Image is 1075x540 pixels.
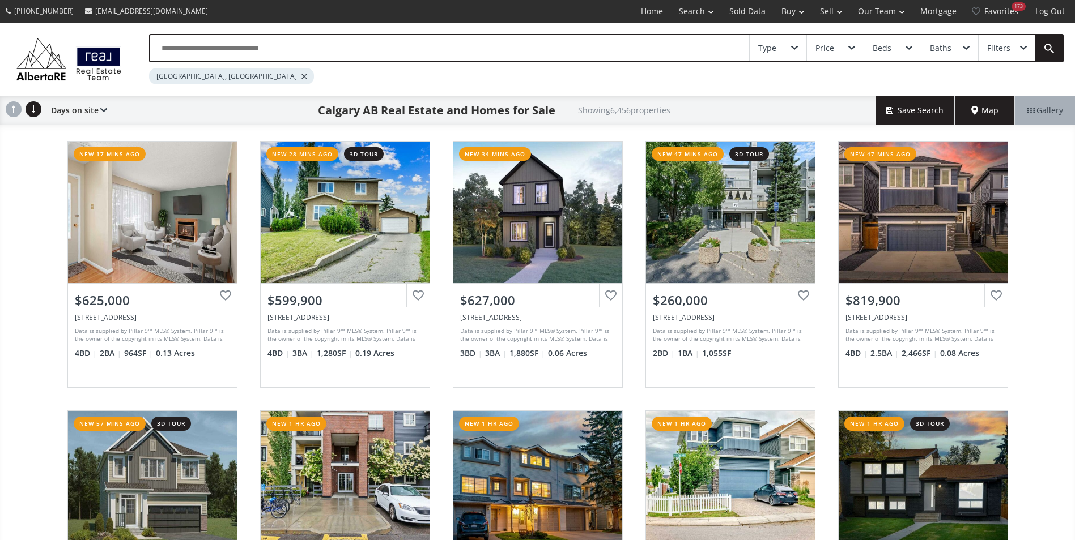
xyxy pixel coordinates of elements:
[485,348,507,359] span: 3 BA
[100,348,121,359] span: 2 BA
[355,348,394,359] span: 0.19 Acres
[634,130,827,399] a: new 47 mins ago3d tour$260,000[STREET_ADDRESS]Data is supplied by Pillar 9™ MLS® System. Pillar 9...
[75,312,230,322] div: 811 Seattle Drive, Calgary, AB T2W 0M9
[292,348,314,359] span: 3 BA
[460,312,615,322] div: 604 Buffaloberry Manor SE, Calgary, AB T3M3Z2
[678,348,699,359] span: 1 BA
[653,327,805,344] div: Data is supplied by Pillar 9™ MLS® System. Pillar 9™ is the owner of the copyright in its MLS® Sy...
[45,96,107,125] div: Days on site
[79,1,214,22] a: [EMAIL_ADDRESS][DOMAIN_NAME]
[876,96,955,125] button: Save Search
[930,44,951,52] div: Baths
[75,348,97,359] span: 4 BD
[267,312,423,322] div: 243 Castlebrook Road NE, Calgary, AB T3J 2C5
[955,96,1015,125] div: Map
[267,292,423,309] div: $599,900
[845,312,1001,322] div: 178 Creekstone Path SW, Calgary, AB T2X 4P8
[156,348,195,359] span: 0.13 Acres
[267,327,420,344] div: Data is supplied by Pillar 9™ MLS® System. Pillar 9™ is the owner of the copyright in its MLS® Sy...
[902,348,937,359] span: 2,466 SF
[75,327,227,344] div: Data is supplied by Pillar 9™ MLS® System. Pillar 9™ is the owner of the copyright in its MLS® Sy...
[267,348,290,359] span: 4 BD
[460,348,482,359] span: 3 BD
[1027,105,1063,116] span: Gallery
[702,348,731,359] span: 1,055 SF
[971,105,998,116] span: Map
[1015,96,1075,125] div: Gallery
[124,348,153,359] span: 964 SF
[249,130,441,399] a: new 28 mins ago3d tour$599,900[STREET_ADDRESS]Data is supplied by Pillar 9™ MLS® System. Pillar 9...
[318,102,555,118] h1: Calgary AB Real Estate and Homes for Sale
[460,292,615,309] div: $627,000
[653,312,808,322] div: 70 Glamis Drive SW #2465, Calgary, AB T3E 6T6
[940,348,979,359] span: 0.08 Acres
[95,6,208,16] span: [EMAIL_ADDRESS][DOMAIN_NAME]
[578,106,670,114] h2: Showing 6,456 properties
[845,292,1001,309] div: $819,900
[441,130,634,399] a: new 34 mins ago$627,000[STREET_ADDRESS]Data is supplied by Pillar 9™ MLS® System. Pillar 9™ is th...
[845,348,868,359] span: 4 BD
[653,348,675,359] span: 2 BD
[653,292,808,309] div: $260,000
[1012,2,1026,11] div: 173
[870,348,899,359] span: 2.5 BA
[873,44,891,52] div: Beds
[75,292,230,309] div: $625,000
[548,348,587,359] span: 0.06 Acres
[827,130,1019,399] a: new 47 mins ago$819,900[STREET_ADDRESS]Data is supplied by Pillar 9™ MLS® System. Pillar 9™ is th...
[460,327,613,344] div: Data is supplied by Pillar 9™ MLS® System. Pillar 9™ is the owner of the copyright in its MLS® Sy...
[11,35,126,83] img: Logo
[509,348,545,359] span: 1,880 SF
[317,348,352,359] span: 1,280 SF
[56,130,249,399] a: new 17 mins ago$625,000[STREET_ADDRESS]Data is supplied by Pillar 9™ MLS® System. Pillar 9™ is th...
[845,327,998,344] div: Data is supplied by Pillar 9™ MLS® System. Pillar 9™ is the owner of the copyright in its MLS® Sy...
[14,6,74,16] span: [PHONE_NUMBER]
[758,44,776,52] div: Type
[987,44,1010,52] div: Filters
[815,44,834,52] div: Price
[149,68,314,84] div: [GEOGRAPHIC_DATA], [GEOGRAPHIC_DATA]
